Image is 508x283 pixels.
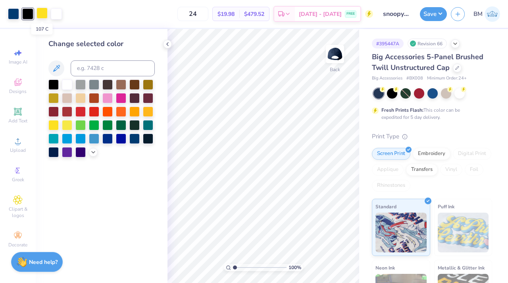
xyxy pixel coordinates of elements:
[372,148,410,160] div: Screen Print
[408,39,447,48] div: Revision 66
[453,148,491,160] div: Digital Print
[473,6,500,22] a: BM
[346,11,355,17] span: FREE
[48,39,155,49] div: Change selected color
[438,213,489,252] img: Puff Ink
[372,39,404,48] div: # 395447A
[375,264,395,272] span: Neon Ink
[406,164,438,176] div: Transfers
[217,10,235,18] span: $19.98
[10,147,26,153] span: Upload
[330,66,340,73] div: Back
[413,148,450,160] div: Embroidery
[299,10,342,18] span: [DATE] - [DATE]
[244,10,264,18] span: $479.52
[289,264,301,271] span: 100 %
[29,258,58,266] strong: Need help?
[375,213,427,252] img: Standard
[438,202,454,211] span: Puff Ink
[12,176,24,183] span: Greek
[440,164,462,176] div: Vinyl
[177,7,208,21] input: – –
[372,75,402,82] span: Big Accessories
[372,52,483,72] span: Big Accessories 5-Panel Brushed Twill Unstructured Cap
[485,6,500,22] img: Bella Moitoso
[381,107,479,121] div: This color can be expedited for 5 day delivery.
[8,118,27,124] span: Add Text
[372,164,404,176] div: Applique
[420,7,447,21] button: Save
[71,60,155,76] input: e.g. 7428 c
[9,59,27,65] span: Image AI
[327,46,343,62] img: Back
[406,75,423,82] span: # BX008
[438,264,485,272] span: Metallic & Glitter Ink
[372,132,492,141] div: Print Type
[427,75,467,82] span: Minimum Order: 24 +
[473,10,483,19] span: BM
[31,23,53,35] div: 107 C
[375,202,396,211] span: Standard
[4,206,32,219] span: Clipart & logos
[8,242,27,248] span: Decorate
[372,180,410,192] div: Rhinestones
[381,107,423,113] strong: Fresh Prints Flash:
[377,6,416,22] input: Untitled Design
[9,88,27,95] span: Designs
[465,164,483,176] div: Foil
